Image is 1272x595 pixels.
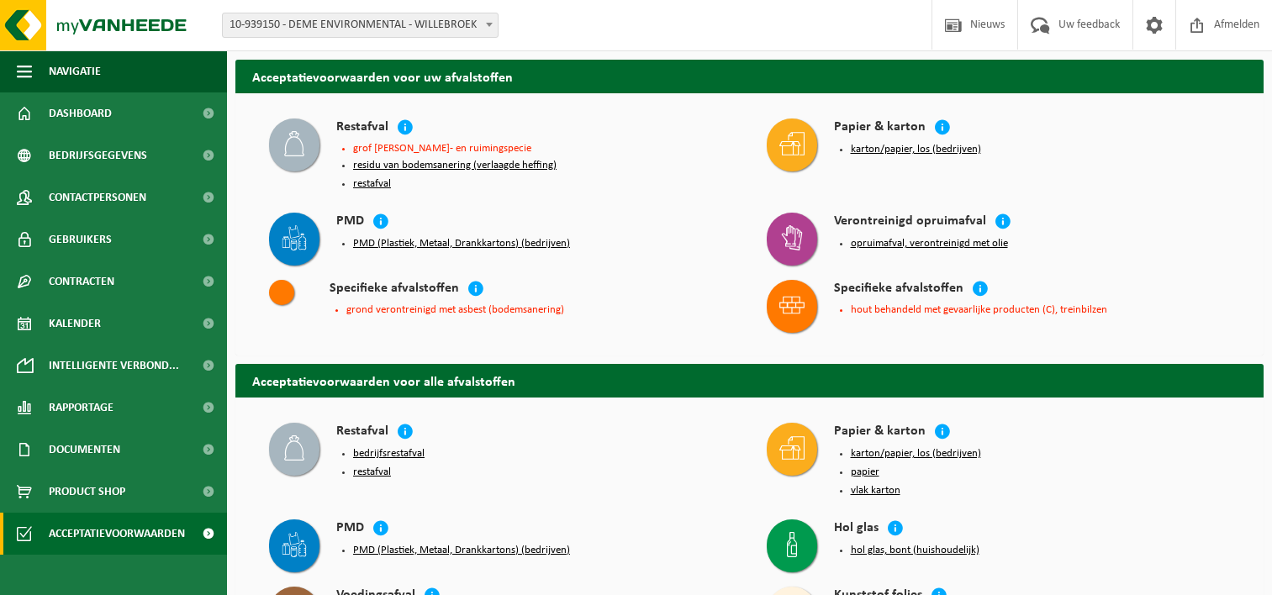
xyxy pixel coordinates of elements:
[834,213,986,232] h4: Verontreinigd opruimafval
[353,143,733,154] li: grof [PERSON_NAME]- en ruimingspecie
[353,177,391,191] button: restafval
[353,237,570,250] button: PMD (Plastiek, Metaal, Drankkartons) (bedrijven)
[851,447,981,461] button: karton/papier, los (bedrijven)
[49,429,120,471] span: Documenten
[336,423,388,442] h4: Restafval
[49,471,125,513] span: Product Shop
[834,519,879,539] h4: Hol glas
[49,134,147,176] span: Bedrijfsgegevens
[346,304,732,315] li: grond verontreinigd met asbest (bodemsanering)
[851,143,981,156] button: karton/papier, los (bedrijven)
[235,60,1264,92] h2: Acceptatievoorwaarden voor uw afvalstoffen
[851,304,1231,315] li: hout behandeld met gevaarlijke producten (C), treinbilzen
[49,345,179,387] span: Intelligente verbond...
[235,364,1264,397] h2: Acceptatievoorwaarden voor alle afvalstoffen
[834,423,926,442] h4: Papier & karton
[851,484,900,498] button: vlak karton
[834,280,963,299] h4: Specifieke afvalstoffen
[49,513,185,555] span: Acceptatievoorwaarden
[330,280,459,299] h4: Specifieke afvalstoffen
[49,50,101,92] span: Navigatie
[353,159,557,172] button: residu van bodemsanering (verlaagde heffing)
[336,118,388,138] h4: Restafval
[353,544,570,557] button: PMD (Plastiek, Metaal, Drankkartons) (bedrijven)
[49,303,101,345] span: Kalender
[222,13,499,38] span: 10-939150 - DEME ENVIRONMENTAL - WILLEBROEK
[49,387,113,429] span: Rapportage
[336,519,364,539] h4: PMD
[49,219,112,261] span: Gebruikers
[49,176,146,219] span: Contactpersonen
[49,261,114,303] span: Contracten
[353,447,425,461] button: bedrijfsrestafval
[353,466,391,479] button: restafval
[223,13,498,37] span: 10-939150 - DEME ENVIRONMENTAL - WILLEBROEK
[851,544,979,557] button: hol glas, bont (huishoudelijk)
[834,118,926,138] h4: Papier & karton
[851,466,879,479] button: papier
[49,92,112,134] span: Dashboard
[851,237,1008,250] button: opruimafval, verontreinigd met olie
[336,213,364,232] h4: PMD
